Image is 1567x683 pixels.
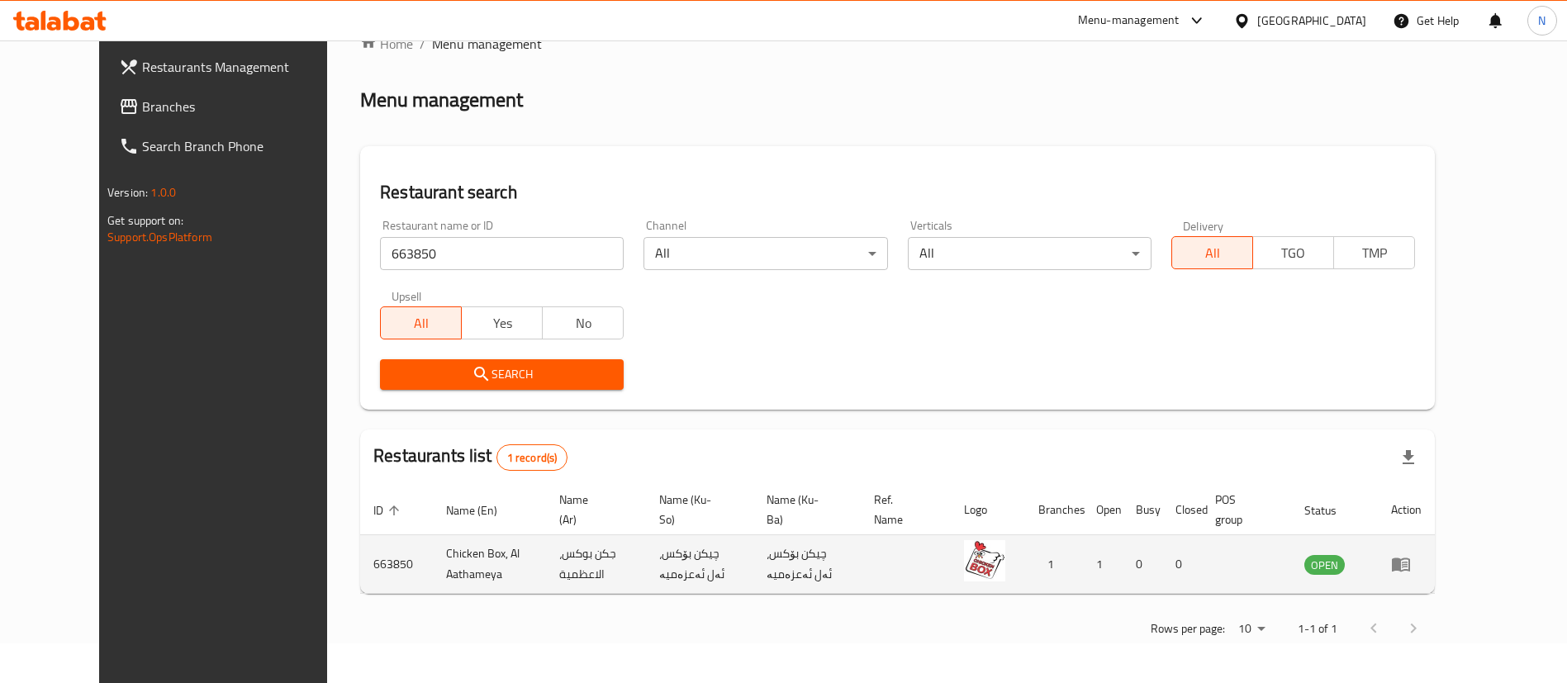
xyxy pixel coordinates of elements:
[559,490,626,529] span: Name (Ar)
[380,237,624,270] input: Search for restaurant name or ID..
[1179,241,1246,265] span: All
[549,311,617,335] span: No
[373,500,405,520] span: ID
[908,237,1152,270] div: All
[106,126,361,166] a: Search Branch Phone
[1333,236,1415,269] button: TMP
[446,500,519,520] span: Name (En)
[107,226,212,248] a: Support.OpsPlatform
[1232,617,1271,642] div: Rows per page:
[387,311,455,335] span: All
[150,182,176,203] span: 1.0.0
[420,34,425,54] li: /
[380,180,1415,205] h2: Restaurant search
[646,535,753,594] td: چیکن بۆکس، ئەل ئەعزەمیە
[1389,438,1428,477] div: Export file
[1257,12,1366,30] div: [GEOGRAPHIC_DATA]
[461,306,543,339] button: Yes
[360,485,1435,594] table: enhanced table
[1151,619,1225,639] p: Rows per page:
[468,311,536,335] span: Yes
[542,306,624,339] button: No
[107,182,148,203] span: Version:
[142,97,348,116] span: Branches
[1260,241,1327,265] span: TGO
[1341,241,1408,265] span: TMP
[360,34,413,54] a: Home
[1252,236,1334,269] button: TGO
[360,535,433,594] td: 663850
[874,490,931,529] span: Ref. Name
[1304,556,1345,575] span: OPEN
[1162,485,1202,535] th: Closed
[1025,485,1083,535] th: Branches
[380,306,462,339] button: All
[432,34,542,54] span: Menu management
[106,47,361,87] a: Restaurants Management
[1083,535,1123,594] td: 1
[360,34,1435,54] nav: breadcrumb
[496,444,568,471] div: Total records count
[142,136,348,156] span: Search Branch Phone
[1304,555,1345,575] div: OPEN
[373,443,567,471] h2: Restaurants list
[360,87,523,113] h2: Menu management
[433,535,545,594] td: Chicken Box, Al Aathameya
[1083,485,1123,535] th: Open
[1378,485,1435,535] th: Action
[1078,11,1180,31] div: Menu-management
[392,290,422,301] label: Upsell
[1215,490,1271,529] span: POS group
[497,450,567,466] span: 1 record(s)
[1123,485,1162,535] th: Busy
[964,540,1005,581] img: Chicken Box, Al Aathameya
[1171,236,1253,269] button: All
[546,535,646,594] td: جكن بوكس، الاعظمية
[1304,500,1358,520] span: Status
[393,364,610,385] span: Search
[142,57,348,77] span: Restaurants Management
[643,237,887,270] div: All
[767,490,841,529] span: Name (Ku-Ba)
[1538,12,1546,30] span: N
[107,210,183,231] span: Get support on:
[659,490,734,529] span: Name (Ku-So)
[106,87,361,126] a: Branches
[1183,220,1224,231] label: Delivery
[753,535,861,594] td: چیکن بۆکس، ئەل ئەعزەمیە
[380,359,624,390] button: Search
[951,485,1025,535] th: Logo
[1025,535,1083,594] td: 1
[1162,535,1202,594] td: 0
[1123,535,1162,594] td: 0
[1298,619,1337,639] p: 1-1 of 1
